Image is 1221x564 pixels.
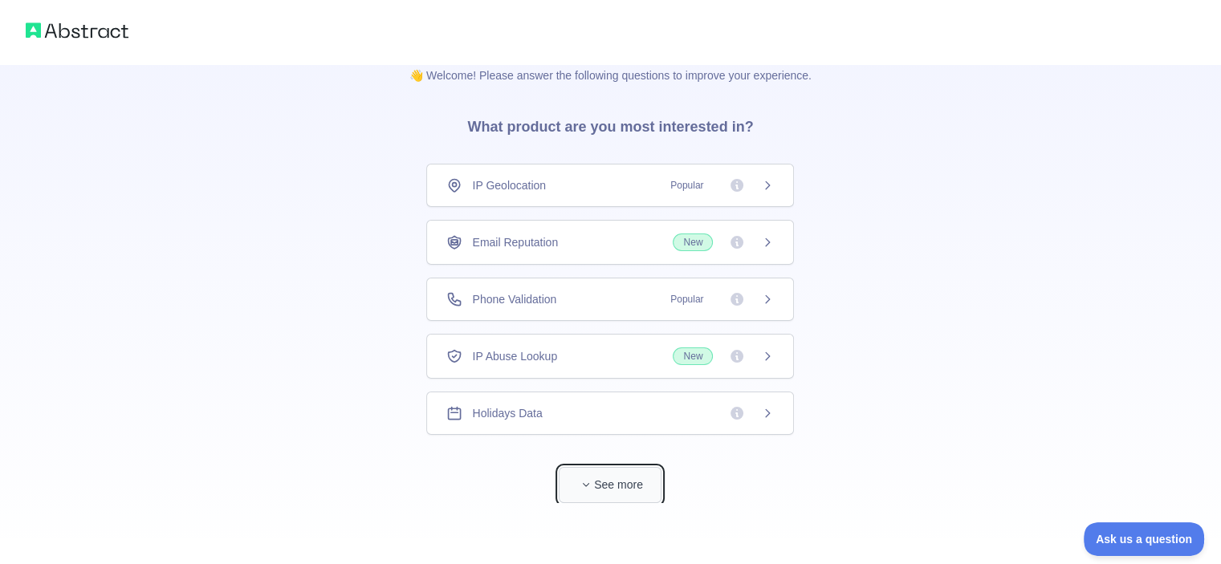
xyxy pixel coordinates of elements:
span: Phone Validation [472,291,556,307]
iframe: Toggle Customer Support [1084,522,1205,556]
span: IP Abuse Lookup [472,348,557,364]
span: Popular [661,291,713,307]
button: See more [559,467,661,503]
span: New [673,233,713,251]
span: New [673,347,713,365]
span: Email Reputation [472,234,558,250]
img: Abstract logo [26,19,128,42]
span: IP Geolocation [472,177,546,193]
span: Holidays Data [472,405,542,421]
h3: What product are you most interested in? [442,83,779,164]
span: Popular [661,177,713,193]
